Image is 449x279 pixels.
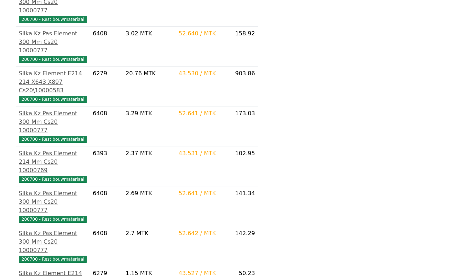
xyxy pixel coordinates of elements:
[19,109,87,135] div: Silka Kz Pas Element 300 Mm Cs20 10000777
[90,146,123,186] td: 6393
[126,109,173,118] div: 3.29 MTK
[90,106,123,146] td: 6408
[90,27,123,66] td: 6408
[19,149,87,183] a: Silka Kz Pas Element 214 Mm Cs20 10000769200700 - Rest bouwmateriaal
[19,256,87,263] span: 200700 - Rest bouwmateriaal
[179,149,226,158] div: 43.531 / MTK
[19,216,87,223] span: 200700 - Rest bouwmateriaal
[179,29,226,38] div: 52.640 / MTK
[19,176,87,183] span: 200700 - Rest bouwmateriaal
[229,226,258,266] td: 142.29
[90,226,123,266] td: 6408
[179,229,226,238] div: 52.642 / MTK
[229,66,258,106] td: 903.86
[19,149,87,175] div: Silka Kz Pas Element 214 Mm Cs20 10000769
[229,106,258,146] td: 173.03
[229,186,258,226] td: 141.34
[126,189,173,198] div: 2.69 MTK
[90,186,123,226] td: 6408
[179,69,226,78] div: 43.530 / MTK
[126,149,173,158] div: 2.37 MTK
[179,189,226,198] div: 52.641 / MTK
[19,69,87,95] div: Silka Kz Element E214 214 X643 X897 Cs20\10000583
[179,109,226,118] div: 52.641 / MTK
[19,189,87,223] a: Silka Kz Pas Element 300 Mm Cs20 10000777200700 - Rest bouwmateriaal
[90,66,123,106] td: 6279
[126,29,173,38] div: 3.02 MTK
[126,269,173,278] div: 1.15 MTK
[229,146,258,186] td: 102.95
[19,229,87,263] a: Silka Kz Pas Element 300 Mm Cs20 10000777200700 - Rest bouwmateriaal
[19,29,87,55] div: Silka Kz Pas Element 300 Mm Cs20 10000777
[126,69,173,78] div: 20.76 MTK
[19,16,87,23] span: 200700 - Rest bouwmateriaal
[126,229,173,238] div: 2.7 MTK
[19,96,87,103] span: 200700 - Rest bouwmateriaal
[19,109,87,143] a: Silka Kz Pas Element 300 Mm Cs20 10000777200700 - Rest bouwmateriaal
[19,56,87,63] span: 200700 - Rest bouwmateriaal
[229,27,258,66] td: 158.92
[19,189,87,215] div: Silka Kz Pas Element 300 Mm Cs20 10000777
[19,69,87,103] a: Silka Kz Element E214 214 X643 X897 Cs20\10000583200700 - Rest bouwmateriaal
[179,269,226,278] div: 43.527 / MTK
[19,229,87,255] div: Silka Kz Pas Element 300 Mm Cs20 10000777
[19,29,87,63] a: Silka Kz Pas Element 300 Mm Cs20 10000777200700 - Rest bouwmateriaal
[19,136,87,143] span: 200700 - Rest bouwmateriaal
